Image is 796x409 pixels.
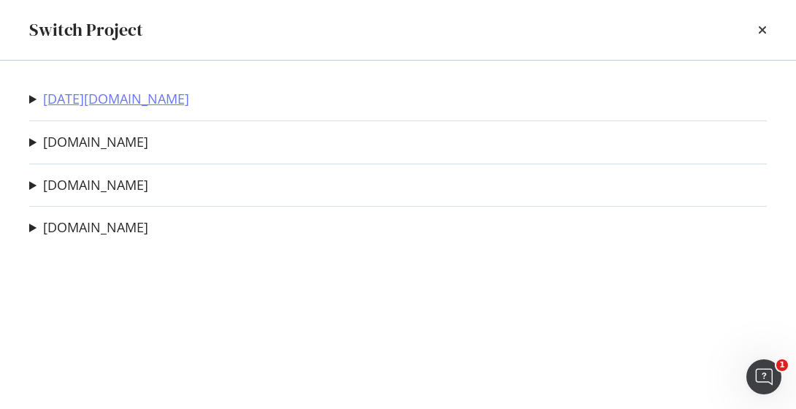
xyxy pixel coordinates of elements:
[43,220,148,235] a: [DOMAIN_NAME]
[758,18,767,42] div: times
[43,177,148,193] a: [DOMAIN_NAME]
[43,91,189,107] a: [DATE][DOMAIN_NAME]
[746,359,781,394] iframe: Intercom live chat
[29,218,148,237] summary: [DOMAIN_NAME]
[43,134,148,150] a: [DOMAIN_NAME]
[29,18,143,42] div: Switch Project
[29,133,148,152] summary: [DOMAIN_NAME]
[29,90,189,109] summary: [DATE][DOMAIN_NAME]
[29,176,148,195] summary: [DOMAIN_NAME]
[776,359,788,371] span: 1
